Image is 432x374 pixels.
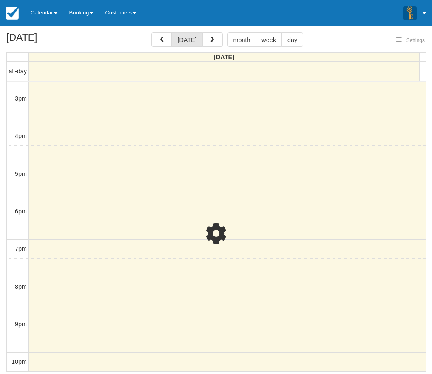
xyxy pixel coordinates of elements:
span: [DATE] [214,54,234,60]
h2: [DATE] [6,32,114,48]
span: 4pm [15,132,27,139]
span: all-day [9,68,27,75]
button: month [227,32,256,47]
span: 7pm [15,245,27,252]
span: 6pm [15,208,27,215]
span: 3pm [15,95,27,102]
button: day [281,32,303,47]
button: Settings [391,35,430,47]
button: [DATE] [171,32,202,47]
img: checkfront-main-nav-mini-logo.png [6,7,19,20]
span: 9pm [15,321,27,328]
span: 10pm [11,358,27,365]
span: 5pm [15,170,27,177]
button: week [256,32,282,47]
span: Settings [406,37,425,43]
span: 8pm [15,283,27,290]
img: A3 [403,6,417,20]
